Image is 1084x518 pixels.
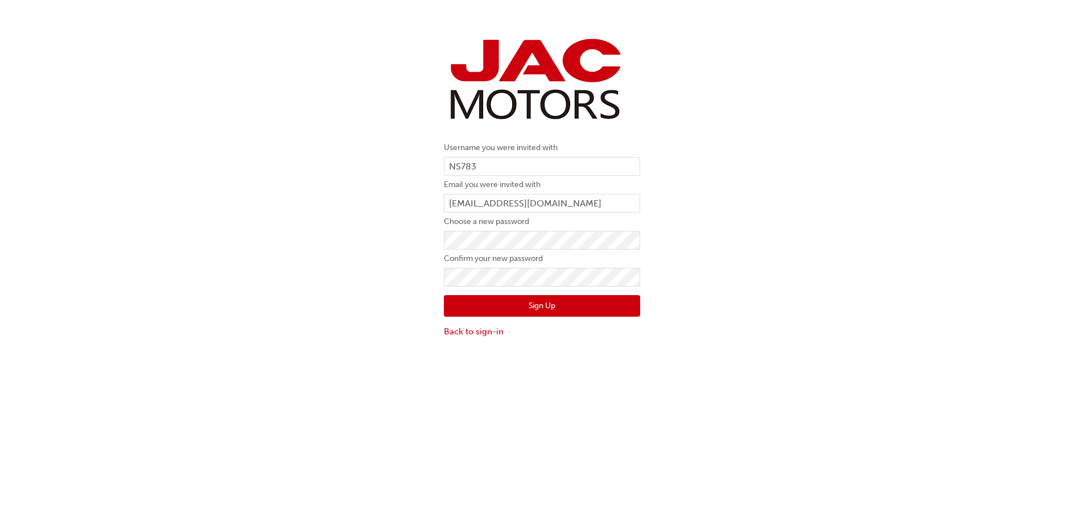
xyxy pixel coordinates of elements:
a: Back to sign-in [444,325,640,338]
label: Choose a new password [444,215,640,229]
label: Username you were invited with [444,141,640,155]
img: jac-portal [444,34,625,124]
input: Username [444,157,640,176]
label: Confirm your new password [444,252,640,266]
label: Email you were invited with [444,178,640,192]
button: Sign Up [444,295,640,317]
